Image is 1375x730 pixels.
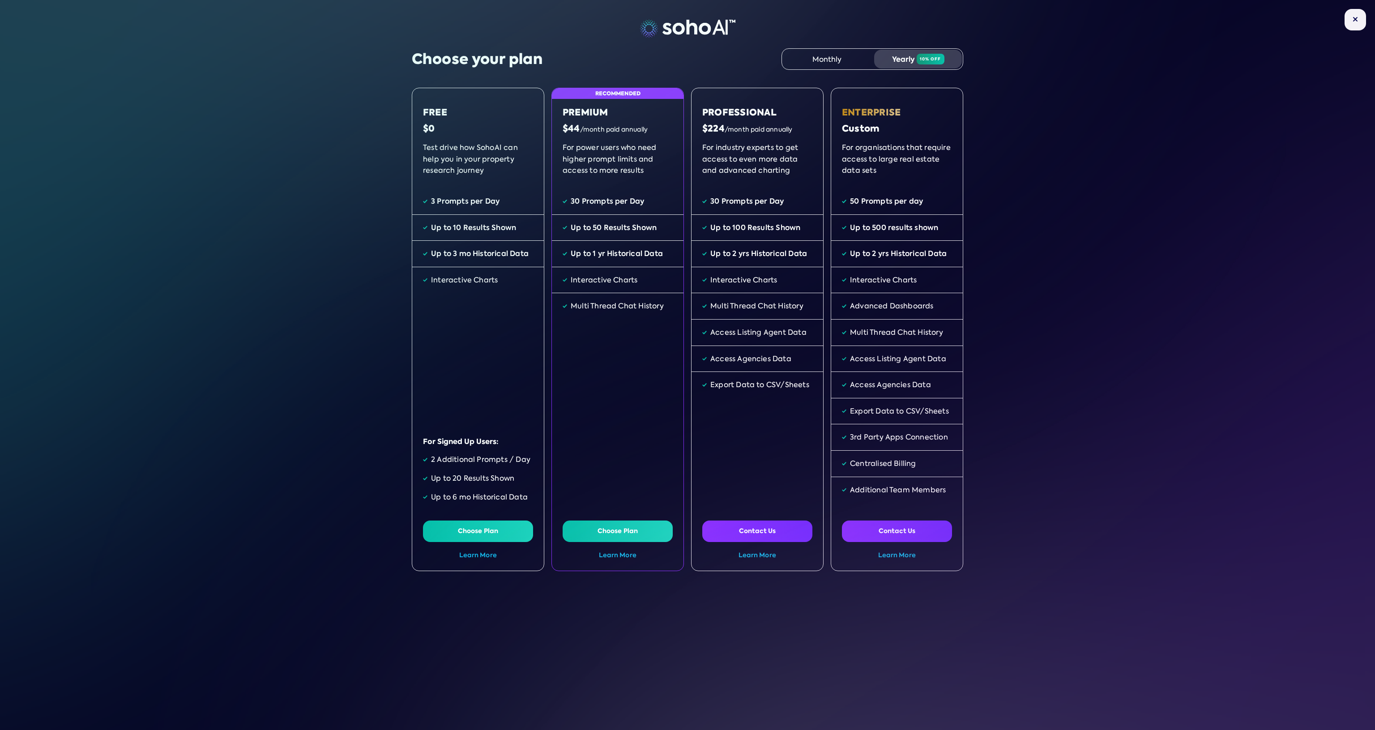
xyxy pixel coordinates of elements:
img: Tick Icon [702,248,707,260]
div: Advanced Dashboards [850,300,934,312]
div: Professional [702,106,812,119]
img: Tick Icon [563,196,567,207]
a: Learn More [423,551,533,560]
a: Learn More [563,551,673,560]
div: Interactive Charts [431,274,498,286]
img: Tick Icon [702,327,707,338]
div: Centralised Billing [850,458,916,470]
div: Export Data to CSV/Sheets [850,406,949,417]
div: Up to 50 Results Shown [571,222,657,234]
div: 2 Additional Prompts / Day [431,454,530,465]
div: Up to 2 yrs Historical Data [710,248,807,260]
div: Interactive Charts [571,274,637,286]
div: Multi Thread Chat History [710,300,803,312]
div: Access Listing Agent Data [850,353,946,365]
div: Enterprise [842,106,952,119]
img: Tick Icon [702,274,707,286]
img: Tick Icon [842,248,846,260]
img: Tick Icon [842,353,846,365]
div: Choose your plan [412,49,542,69]
a: Learn More [702,551,812,560]
img: Tick Icon [842,327,846,338]
div: Multi Thread Chat History [571,300,664,312]
span: 10% off [917,54,944,64]
button: Contact Us [842,521,952,542]
div: Free [423,106,533,119]
div: Up to 100 Results Shown [710,222,800,234]
div: Export Data to CSV/Sheets [710,379,809,391]
img: Tick Icon [423,473,427,484]
div: For industry experts to get access to even more data and advanced charting [702,142,812,178]
img: Tick Icon [563,222,567,234]
img: Tick Icon [702,196,707,207]
img: Tick Icon [702,353,707,365]
button: Choose Plan [423,521,533,542]
img: Tick Icon [423,274,427,286]
img: Tick Icon [842,300,846,312]
div: Multi Thread Chat History [850,327,943,338]
div: Recommended [552,88,683,99]
img: Tick Icon [423,454,427,465]
img: Tick Icon [842,431,846,443]
div: For organisations that require access to large real estate data sets [842,142,952,178]
div: Interactive Charts [710,274,777,286]
div: $44 [563,122,673,135]
img: Tick Icon [423,491,427,503]
img: Tick Icon [563,274,567,286]
div: 30 Prompts per Day [571,196,644,207]
span: /month paid annually [725,125,792,133]
div: 50 Prompts per day [850,196,923,207]
div: $224 [702,122,812,135]
img: Tick Icon [563,248,567,260]
button: Choose Plan [563,521,673,542]
div: Up to 20 Results Shown [431,473,514,484]
img: Tick Icon [842,406,846,417]
img: Tick Icon [423,248,427,260]
img: Tick Icon [702,222,707,234]
div: Access Listing Agent Data [710,327,807,338]
a: Learn More [842,551,952,560]
div: For Signed Up Users: [423,436,533,447]
div: Up to 1 yr Historical Data [571,248,663,260]
img: Tick Icon [423,222,427,234]
img: Tick Icon [563,300,567,312]
div: $0 [423,122,533,135]
div: 30 Prompts per Day [710,196,784,207]
img: Tick Icon [842,458,846,470]
div: Up to 500 results shown [850,222,938,234]
div: Interactive Charts [850,274,917,286]
img: Tick Icon [423,196,427,207]
div: Test drive how SohoAI can help you in your property research journey [423,142,533,178]
div: Access Agencies Data [710,353,791,365]
div: Yearly [874,50,962,68]
div: Monthly [783,50,871,68]
img: Tick Icon [842,274,846,286]
div: 3 Prompts per Day [431,196,500,207]
div: Custom [842,122,952,135]
div: Up to 2 yrs Historical Data [850,248,947,260]
img: Tick Icon [842,379,846,391]
img: Tick Icon [842,484,846,496]
div: Up to 6 mo Historical Data [431,491,528,503]
img: SohoAI [640,20,735,38]
img: Close [1353,17,1358,22]
div: For power users who need higher prompt limits and access to more results [563,142,673,178]
img: Tick Icon [702,379,707,391]
button: Contact Us [702,521,812,542]
div: Additional Team Members [850,484,946,496]
div: Up to 3 mo Historical Data [431,248,529,260]
img: Tick Icon [842,196,846,207]
img: Tick Icon [702,300,707,312]
span: /month paid annually [580,125,648,133]
div: Premium [563,106,673,119]
img: Tick Icon [842,222,846,234]
div: 3rd Party Apps Connection [850,431,948,443]
div: Up to 10 Results Shown [431,222,516,234]
div: Access Agencies Data [850,379,931,391]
